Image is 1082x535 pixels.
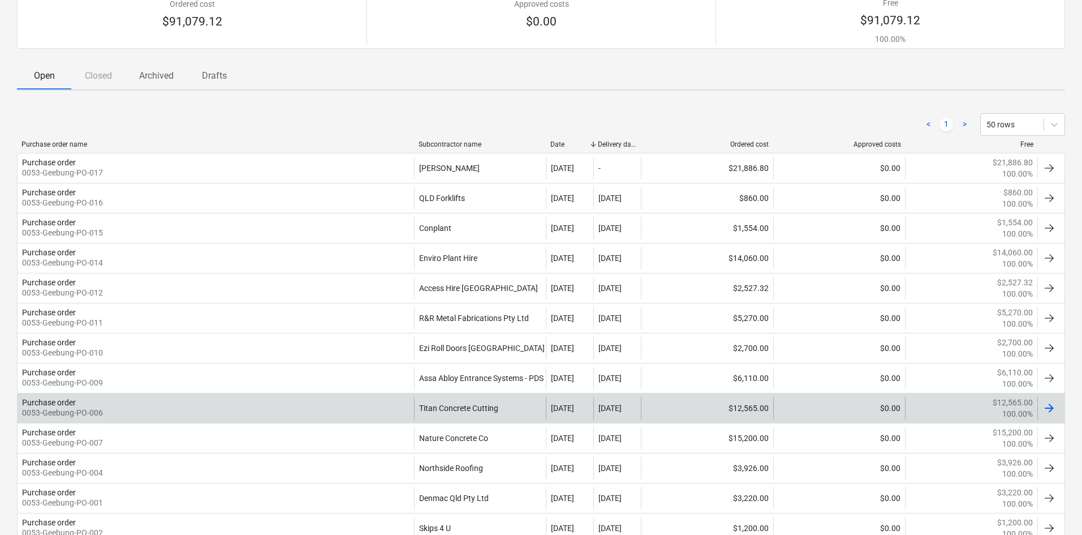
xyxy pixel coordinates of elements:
div: $2,527.32 [641,277,773,299]
p: $12,565.00 [993,397,1033,408]
p: 100.00% [1002,258,1033,269]
div: Purchase order name [21,140,409,148]
p: $91,079.12 [860,13,920,29]
div: $3,220.00 [641,487,773,510]
a: Page 1 is your current page [939,118,953,131]
p: 0053-Geebung-PO-010 [22,347,103,358]
p: 0053-Geebung-PO-004 [22,467,103,478]
div: [DATE] [551,344,574,353]
div: [DATE] [551,464,574,473]
div: [DATE] [551,314,574,323]
div: Assa Abloy Entrance Systems - PDS [414,367,546,390]
div: $15,200.00 [641,427,773,450]
p: 100.00% [1002,468,1033,480]
div: Free [910,140,1033,148]
p: 0053-Geebung-PO-001 [22,497,103,508]
div: Date [550,140,589,148]
div: $6,110.00 [641,367,773,390]
p: Archived [139,69,174,83]
div: Purchase order [22,458,76,467]
p: $1,200.00 [997,517,1033,528]
p: 100.00% [1002,408,1033,420]
p: 0053-Geebung-PO-012 [22,287,103,298]
p: Drafts [201,69,228,83]
div: Purchase order [22,398,76,407]
div: $0.00 [773,307,906,329]
p: 100.00% [1002,378,1033,390]
div: $3,926.00 [641,457,773,480]
div: Purchase order [22,368,76,377]
div: [DATE] [598,434,622,443]
div: Access Hire [GEOGRAPHIC_DATA] [414,277,546,299]
div: [DATE] [551,404,574,413]
div: $2,700.00 [641,337,773,359]
div: $0.00 [773,457,906,480]
div: [DATE] [551,254,574,263]
p: $5,270.00 [997,307,1033,318]
div: $0.00 [773,187,906,209]
div: $0.00 [773,337,906,359]
p: $2,527.32 [997,277,1033,288]
div: Purchase order [22,308,76,317]
div: Purchase order [22,338,76,347]
div: Denmac Qld Pty Ltd [414,487,546,510]
p: 100.00% [860,33,920,45]
div: [DATE] [598,494,622,503]
p: $0.00 [514,14,569,30]
div: $0.00 [773,247,906,269]
p: $91,079.12 [162,14,222,30]
div: Purchase order [22,188,76,197]
div: $860.00 [641,187,773,209]
div: $21,886.80 [641,157,773,179]
a: Next page [958,118,971,131]
div: [DATE] [598,224,622,233]
div: [DATE] [551,524,574,533]
div: QLD Forklifts [414,187,546,209]
div: $1,554.00 [641,217,773,239]
div: R&R Metal Fabrications Pty Ltd [414,307,546,329]
div: $0.00 [773,277,906,299]
div: Purchase order [22,278,76,287]
p: $14,060.00 [993,247,1033,258]
div: [DATE] [598,284,622,293]
div: Purchase order [22,518,76,527]
div: Northside Roofing [414,457,546,480]
div: $0.00 [773,157,906,179]
iframe: Chat Widget [1025,481,1082,535]
p: 100.00% [1002,498,1033,510]
div: [DATE] [551,374,574,383]
div: [DATE] [598,464,622,473]
div: [PERSON_NAME] [414,157,546,179]
p: 0053-Geebung-PO-016 [22,197,103,208]
p: 0053-Geebung-PO-011 [22,317,103,328]
div: Titan Concrete Cutting [414,397,546,420]
p: 0053-Geebung-PO-009 [22,377,103,388]
div: $0.00 [773,217,906,239]
div: $0.00 [773,427,906,450]
div: [DATE] [598,344,622,353]
div: [DATE] [598,374,622,383]
p: $6,110.00 [997,367,1033,378]
div: Ezi Roll Doors [GEOGRAPHIC_DATA] [414,337,546,359]
div: $12,565.00 [641,397,773,420]
div: Purchase order [22,158,76,167]
div: Ordered cost [645,140,769,148]
div: [DATE] [598,254,622,263]
p: $1,554.00 [997,217,1033,228]
div: Delivery date [598,140,636,148]
div: Purchase order [22,428,76,437]
p: 0053-Geebung-PO-017 [22,167,103,178]
div: [DATE] [551,434,574,443]
div: [DATE] [551,494,574,503]
div: Conplant [414,217,546,239]
div: $0.00 [773,397,906,420]
div: [DATE] [551,164,574,173]
p: 100.00% [1002,318,1033,329]
p: 0053-Geebung-PO-006 [22,407,103,418]
p: 0053-Geebung-PO-014 [22,257,103,268]
div: Nature Concrete Co [414,427,546,450]
div: [DATE] [551,284,574,293]
p: 100.00% [1002,198,1033,209]
div: Purchase order [22,248,76,257]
